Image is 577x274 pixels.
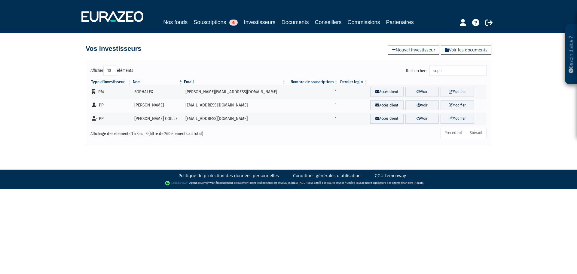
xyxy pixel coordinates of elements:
[90,99,132,112] td: - PP
[183,79,286,85] th: Email : activer pour trier la colonne par ordre croissant
[286,112,338,125] td: 1
[429,66,487,76] input: Rechercher :
[183,85,286,99] td: [PERSON_NAME][EMAIL_ADDRESS][DOMAIN_NAME]
[370,100,404,110] a: Accès client
[286,79,338,85] th: Nombre de souscriptions : activer pour trier la colonne par ordre croissant
[376,181,423,185] a: Registre des agents financiers (Regafi)
[229,20,238,26] span: 6
[194,18,238,26] a: Souscriptions6
[405,87,439,97] a: Voir
[388,45,439,55] a: Nouvel investisseur
[103,66,117,76] select: Afficheréléments
[286,99,338,112] td: 1
[348,18,380,26] a: Commissions
[132,99,183,112] td: [PERSON_NAME]
[6,180,571,186] div: - Agent de (établissement de paiement dont le siège social est situé au [STREET_ADDRESS], agréé p...
[183,112,286,125] td: [EMAIL_ADDRESS][DOMAIN_NAME]
[368,79,487,85] th: &nbsp;
[568,27,575,82] p: Besoin d'aide ?
[281,18,309,26] a: Documents
[293,173,361,179] a: Conditions générales d'utilisation
[441,114,474,124] a: Modifier
[183,99,286,112] td: [EMAIL_ADDRESS][DOMAIN_NAME]
[375,173,406,179] a: CGU Lemonway
[179,173,279,179] a: Politique de protection des données personnelles
[81,11,143,22] img: 1732889491-logotype_eurazeo_blanc_rvb.png
[405,114,439,124] a: Voir
[441,87,474,97] a: Modifier
[132,85,183,99] td: SOPHALEX
[441,100,474,110] a: Modifier
[244,18,275,27] a: Investisseurs
[163,18,188,26] a: Nos fonds
[386,18,414,26] a: Partenaires
[90,66,133,76] label: Afficher éléments
[286,85,338,99] td: 1
[370,87,404,97] a: Accès client
[201,181,215,185] a: Lemonway
[405,100,439,110] a: Voir
[90,112,132,125] td: - PP
[370,114,404,124] a: Accès client
[86,45,141,52] h4: Vos investisseurs
[165,180,188,186] img: logo-lemonway.png
[339,79,368,85] th: Dernier login : activer pour trier la colonne par ordre croissant
[406,66,487,76] label: Rechercher :
[132,79,183,85] th: Nom : activer pour trier la colonne par ordre d&eacute;croissant
[132,112,183,125] td: [PERSON_NAME] COILLE
[90,127,250,137] div: Affichage des éléments 1 à 3 sur 3 (filtré de 260 éléments au total)
[90,85,132,99] td: - PM
[441,45,491,55] a: Voir les documents
[90,79,132,85] th: Type d'investisseur : activer pour trier la colonne par ordre croissant
[315,18,342,26] a: Conseillers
